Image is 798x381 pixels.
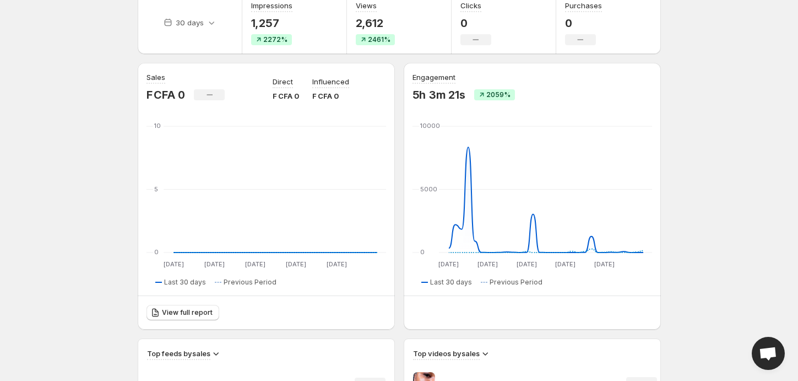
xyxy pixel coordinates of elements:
span: Last 30 days [164,278,206,287]
p: 30 days [176,17,204,28]
text: 0 [154,248,159,256]
h3: Top videos by sales [413,348,480,359]
span: Previous Period [490,278,542,287]
p: 0 [460,17,491,30]
text: 0 [420,248,425,256]
p: F CFA 0 [146,88,186,101]
a: View full report [146,305,219,320]
text: [DATE] [516,260,536,268]
text: [DATE] [245,260,265,268]
p: 1,257 [251,17,292,30]
span: 2059% [486,90,511,99]
text: 5 [154,185,158,193]
p: 0 [565,17,602,30]
text: [DATE] [594,260,614,268]
p: 2,612 [356,17,395,30]
text: [DATE] [163,260,183,268]
div: Open chat [752,337,785,370]
h3: Top feeds by sales [147,348,210,359]
text: [DATE] [555,260,576,268]
text: [DATE] [326,260,346,268]
span: View full report [162,308,213,317]
text: 5000 [420,185,437,193]
h3: Engagement [412,72,455,83]
text: 10 [154,122,161,130]
text: [DATE] [477,260,498,268]
text: [DATE] [204,260,224,268]
h3: Sales [146,72,165,83]
p: Direct [273,76,293,87]
p: Influenced [312,76,349,87]
span: 2272% [263,35,287,44]
span: Previous Period [224,278,276,287]
text: [DATE] [285,260,306,268]
text: [DATE] [438,260,459,268]
p: F CFA 0 [273,90,299,101]
span: Last 30 days [430,278,472,287]
p: F CFA 0 [312,90,349,101]
p: 5h 3m 21s [412,88,465,101]
span: 2461% [368,35,390,44]
text: 10000 [420,122,440,130]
